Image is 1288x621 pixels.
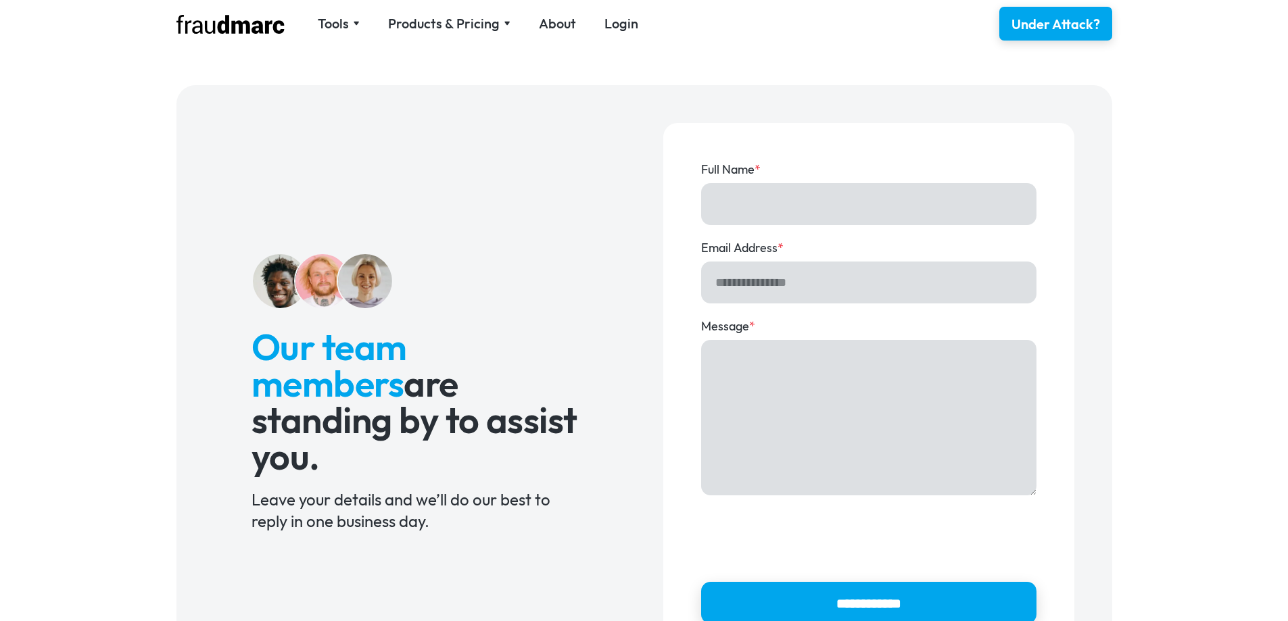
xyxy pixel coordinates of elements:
[701,318,1036,335] label: Message
[252,324,407,406] span: Our team members
[252,328,588,474] h2: are standing by to assist you.
[539,14,576,33] a: About
[252,489,588,532] div: Leave your details and we’ll do our best to reply in one business day.
[604,14,638,33] a: Login
[999,7,1112,41] a: Under Attack?
[701,239,1036,257] label: Email Address
[318,14,349,33] div: Tools
[388,14,500,33] div: Products & Pricing
[701,510,907,562] iframe: reCAPTCHA
[318,14,360,33] div: Tools
[388,14,510,33] div: Products & Pricing
[701,161,1036,178] label: Full Name
[1011,15,1100,34] div: Under Attack?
